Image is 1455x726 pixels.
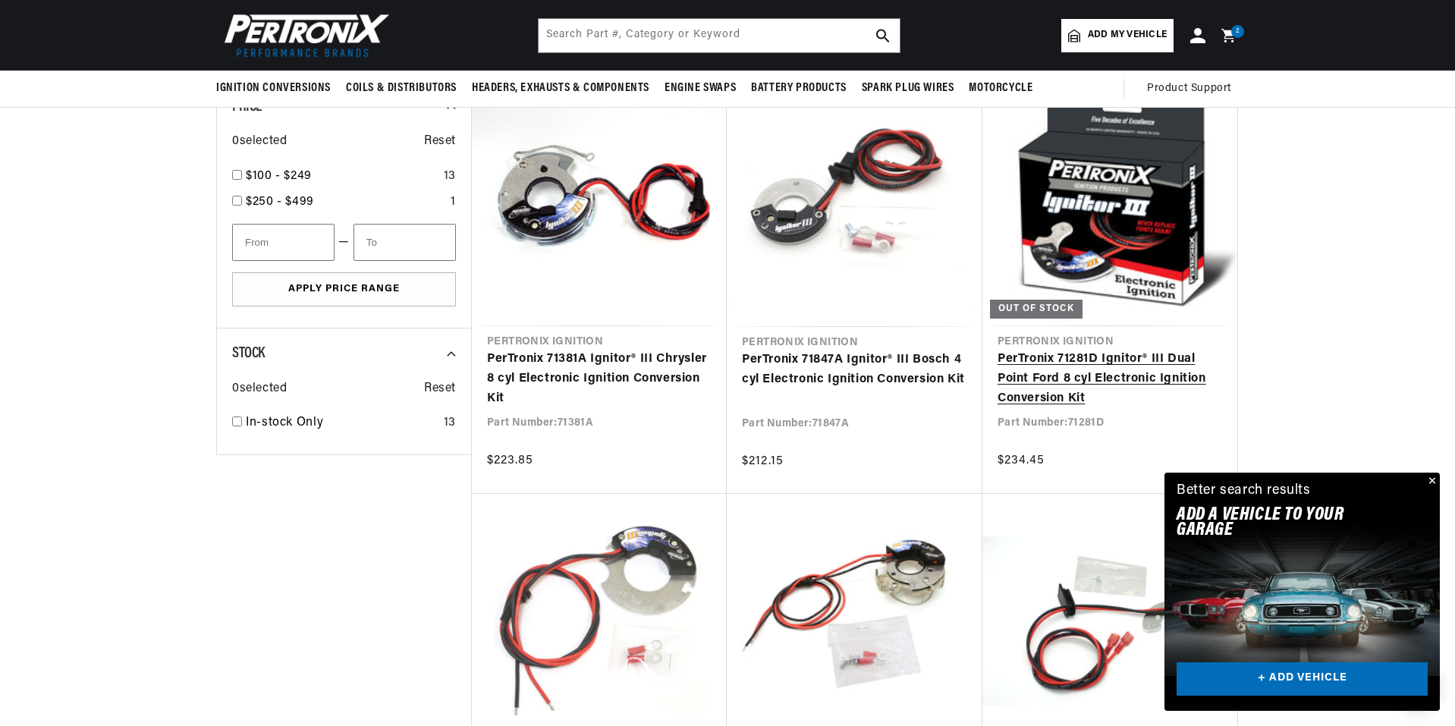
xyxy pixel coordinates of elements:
div: 1 [451,193,456,212]
button: search button [866,19,900,52]
span: Motorcycle [969,80,1032,96]
div: 13 [444,413,456,433]
input: To [354,224,456,261]
span: $100 - $249 [246,170,312,182]
span: 0 selected [232,379,287,399]
a: PerTronix 71281D Ignitor® III Dual Point Ford 8 cyl Electronic Ignition Conversion Kit [998,350,1222,408]
span: Product Support [1147,80,1231,97]
span: Battery Products [751,80,847,96]
button: Close [1422,473,1440,491]
span: Reset [424,379,456,399]
summary: Ignition Conversions [216,71,338,106]
span: Headers, Exhausts & Components [472,80,649,96]
span: Spark Plug Wires [862,80,954,96]
summary: Motorcycle [961,71,1040,106]
span: 0 selected [232,132,287,152]
span: Stock [232,346,265,361]
summary: Coils & Distributors [338,71,464,106]
span: Reset [424,132,456,152]
span: — [338,233,350,253]
span: Coils & Distributors [346,80,457,96]
summary: Spark Plug Wires [854,71,962,106]
h2: Add A VEHICLE to your garage [1177,508,1390,539]
summary: Engine Swaps [657,71,743,106]
input: From [232,224,335,261]
summary: Headers, Exhausts & Components [464,71,657,106]
div: 13 [444,167,456,187]
a: PerTronix 71847A Ignitor® III Bosch 4 cyl Electronic Ignition Conversion Kit [742,350,967,389]
span: Engine Swaps [665,80,736,96]
a: In-stock Only [246,413,438,433]
input: Search Part #, Category or Keyword [539,19,900,52]
img: Pertronix [216,9,391,61]
span: 2 [1236,25,1240,38]
button: Apply Price Range [232,272,456,306]
summary: Product Support [1147,71,1239,107]
div: Better search results [1177,480,1311,502]
a: PerTronix 71381A Ignitor® III Chrysler 8 cyl Electronic Ignition Conversion Kit [487,350,712,408]
span: $250 - $499 [246,196,314,208]
span: Add my vehicle [1088,28,1167,42]
span: Ignition Conversions [216,80,331,96]
a: Add my vehicle [1061,19,1174,52]
a: + ADD VEHICLE [1177,662,1428,696]
summary: Battery Products [743,71,854,106]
